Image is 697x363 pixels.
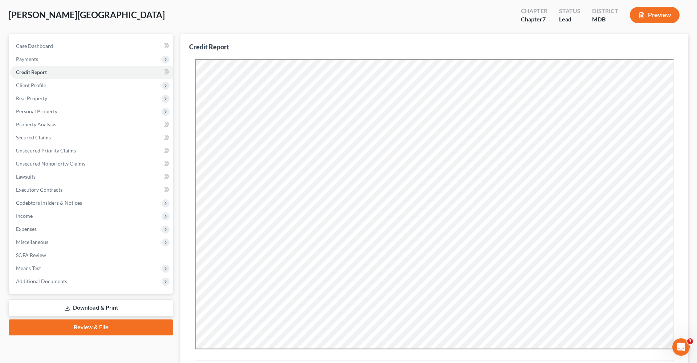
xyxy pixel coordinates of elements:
span: Unsecured Nonpriority Claims [16,160,85,167]
button: Preview [630,7,680,23]
span: Real Property [16,95,47,101]
iframe: Intercom live chat [672,338,690,356]
div: Credit Report [189,42,229,51]
span: Client Profile [16,82,46,88]
span: SOFA Review [16,252,46,258]
span: Payments [16,56,38,62]
a: Case Dashboard [10,40,173,53]
div: Status [559,7,580,15]
span: Lawsuits [16,174,36,180]
a: Unsecured Nonpriority Claims [10,157,173,170]
a: Credit Report [10,66,173,79]
span: Expenses [16,226,37,232]
a: Download & Print [9,299,173,317]
span: Codebtors Insiders & Notices [16,200,82,206]
span: Case Dashboard [16,43,53,49]
span: Credit Report [16,69,47,75]
span: Personal Property [16,108,57,114]
span: Executory Contracts [16,187,62,193]
a: Unsecured Priority Claims [10,144,173,157]
a: SOFA Review [10,249,173,262]
div: Chapter [521,7,547,15]
a: Lawsuits [10,170,173,183]
span: Additional Documents [16,278,67,284]
span: Miscellaneous [16,239,48,245]
a: Executory Contracts [10,183,173,196]
a: Review & File [9,319,173,335]
span: [PERSON_NAME][GEOGRAPHIC_DATA] [9,9,165,20]
div: Chapter [521,15,547,24]
span: Means Test [16,265,41,271]
div: MDB [592,15,618,24]
div: Lead [559,15,580,24]
span: Property Analysis [16,121,56,127]
span: 3 [687,338,693,344]
span: 7 [542,16,546,23]
span: Unsecured Priority Claims [16,147,76,154]
span: Income [16,213,33,219]
span: Secured Claims [16,134,51,140]
a: Secured Claims [10,131,173,144]
div: District [592,7,618,15]
a: Property Analysis [10,118,173,131]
